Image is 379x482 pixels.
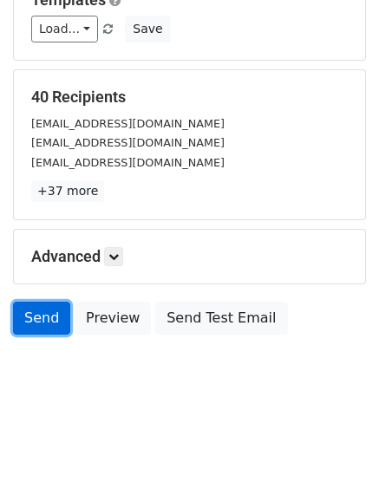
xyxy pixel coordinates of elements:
[292,399,379,482] iframe: Chat Widget
[155,302,287,335] a: Send Test Email
[31,16,98,42] a: Load...
[31,88,348,107] h5: 40 Recipients
[125,16,170,42] button: Save
[75,302,151,335] a: Preview
[13,302,70,335] a: Send
[31,136,225,149] small: [EMAIL_ADDRESS][DOMAIN_NAME]
[31,156,225,169] small: [EMAIL_ADDRESS][DOMAIN_NAME]
[31,117,225,130] small: [EMAIL_ADDRESS][DOMAIN_NAME]
[31,247,348,266] h5: Advanced
[31,180,104,202] a: +37 more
